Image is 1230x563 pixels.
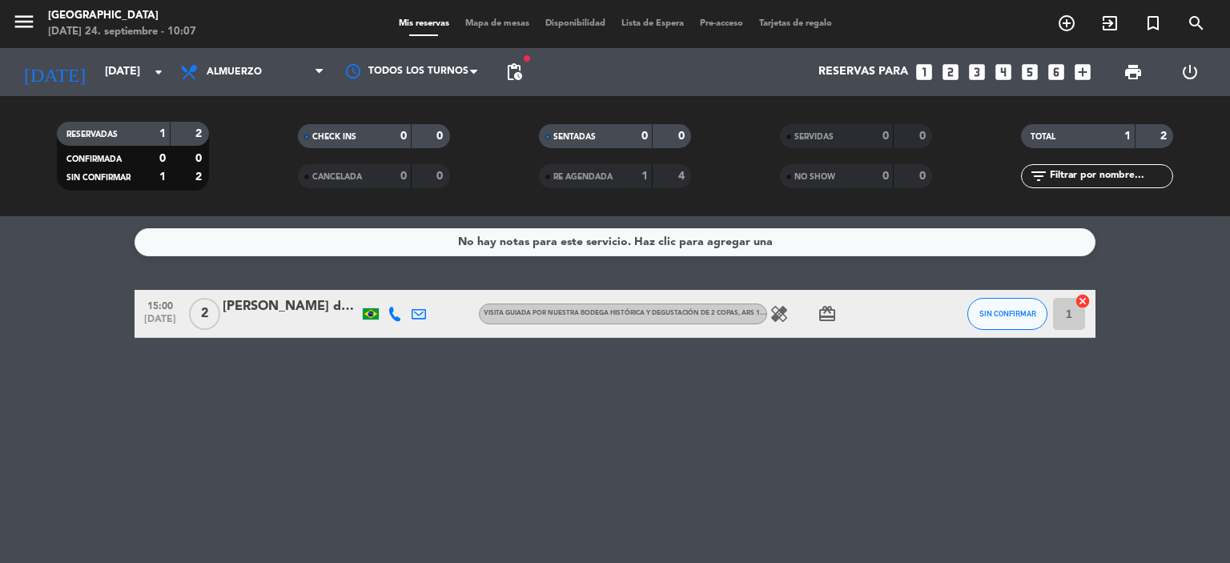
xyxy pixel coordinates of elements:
[1029,167,1048,186] i: filter_list
[12,10,36,34] i: menu
[312,173,362,181] span: CANCELADA
[436,131,446,142] strong: 0
[738,310,776,316] span: , ARS 14000
[553,173,613,181] span: RE AGENDADA
[159,128,166,139] strong: 1
[522,54,532,63] span: fiber_manual_record
[919,131,929,142] strong: 0
[692,19,751,28] span: Pre-acceso
[537,19,613,28] span: Disponibilidad
[48,24,196,40] div: [DATE] 24. septiembre - 10:07
[770,304,789,324] i: healing
[641,131,648,142] strong: 0
[195,171,205,183] strong: 2
[1046,62,1067,82] i: looks_6
[1123,62,1143,82] span: print
[66,155,122,163] span: CONFIRMADA
[993,62,1014,82] i: looks_4
[457,19,537,28] span: Mapa de mesas
[553,133,596,141] span: SENTADAS
[140,296,180,314] span: 15:00
[1075,293,1091,309] i: cancel
[12,54,97,90] i: [DATE]
[914,62,935,82] i: looks_one
[882,171,889,182] strong: 0
[1180,62,1200,82] i: power_settings_new
[967,298,1047,330] button: SIN CONFIRMAR
[66,131,118,139] span: RESERVADAS
[882,131,889,142] strong: 0
[400,171,407,182] strong: 0
[678,131,688,142] strong: 0
[1057,14,1076,33] i: add_circle_outline
[818,304,837,324] i: card_giftcard
[312,133,356,141] span: CHECK INS
[919,171,929,182] strong: 0
[1124,131,1131,142] strong: 1
[1072,62,1093,82] i: add_box
[484,310,776,316] span: Visita guiada por nuestra bodega histórica y degustación de 2 copas
[149,62,168,82] i: arrow_drop_down
[818,66,908,78] span: Reservas para
[159,171,166,183] strong: 1
[436,171,446,182] strong: 0
[641,171,648,182] strong: 1
[1144,14,1163,33] i: turned_in_not
[1187,14,1206,33] i: search
[1161,48,1218,96] div: LOG OUT
[159,153,166,164] strong: 0
[48,8,196,24] div: [GEOGRAPHIC_DATA]
[12,10,36,39] button: menu
[940,62,961,82] i: looks_two
[1048,167,1172,185] input: Filtrar por nombre...
[979,309,1036,318] span: SIN CONFIRMAR
[967,62,987,82] i: looks_3
[504,62,524,82] span: pending_actions
[223,296,359,317] div: [PERSON_NAME] da [PERSON_NAME]
[207,66,262,78] span: Almuerzo
[400,131,407,142] strong: 0
[794,133,834,141] span: SERVIDAS
[1100,14,1119,33] i: exit_to_app
[678,171,688,182] strong: 4
[140,314,180,332] span: [DATE]
[1160,131,1170,142] strong: 2
[794,173,835,181] span: NO SHOW
[613,19,692,28] span: Lista de Espera
[66,174,131,182] span: SIN CONFIRMAR
[751,19,840,28] span: Tarjetas de regalo
[1031,133,1055,141] span: TOTAL
[391,19,457,28] span: Mis reservas
[189,298,220,330] span: 2
[1019,62,1040,82] i: looks_5
[195,153,205,164] strong: 0
[458,233,773,251] div: No hay notas para este servicio. Haz clic para agregar una
[195,128,205,139] strong: 2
